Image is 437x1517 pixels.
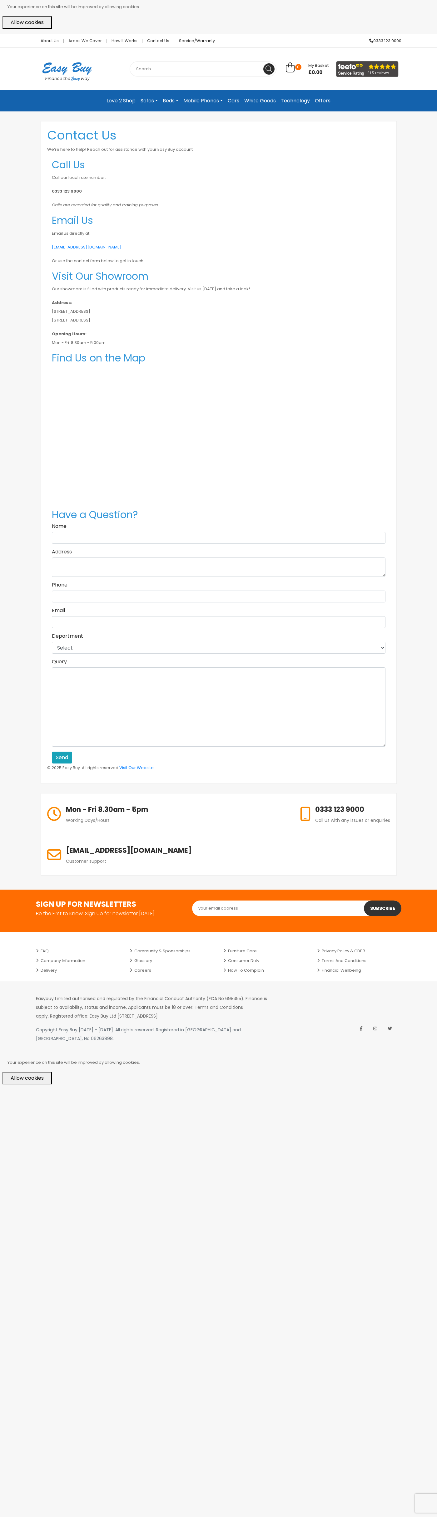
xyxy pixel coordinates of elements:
[104,95,138,106] a: Love 2 Shop
[317,946,401,956] a: Privacy Policy & GDPR
[66,845,191,856] h6: [EMAIL_ADDRESS][DOMAIN_NAME]
[317,965,401,975] a: Financial Wellbeing
[36,956,120,965] a: Company Information
[52,285,385,293] p: Our showroom is filled with products ready for immediate delivery. Visit us [DATE] and take a look!
[160,95,181,106] a: Beds
[66,804,148,815] h6: Mon - Fri 8.30am - 5pm
[223,946,308,956] a: Furniture Care
[225,95,242,106] a: Cars
[36,965,120,975] a: Delivery
[119,765,154,771] a: Visit Our Website
[52,257,385,265] p: Or use the contact form below to get in touch.
[242,95,278,106] a: White Goods
[295,64,301,70] span: 0
[192,901,401,916] input: your email address
[52,523,67,529] label: Name
[315,817,390,823] span: Call us with any issues or enquiries
[174,39,215,43] a: Service/Warranty
[47,763,390,772] p: © 2025 Easy Buy. All rights reserved. .
[317,956,401,965] a: Terms and Conditions
[47,126,117,144] span: Contact Us
[66,858,106,864] span: Customer support
[64,39,107,43] a: Areas we cover
[286,66,329,73] a: 0 My Basket £0.00
[107,39,142,43] a: How it works
[52,202,159,208] em: Calls are recorded for quality and training purposes.
[52,607,65,614] label: Email
[278,95,312,106] a: Technology
[2,1072,52,1084] button: Allow cookies
[36,54,98,89] img: Easy Buy
[52,509,385,521] h2: Have a Question?
[130,61,276,76] input: Search
[193,146,253,152] span: or any queries you may have.
[365,39,401,43] a: 0333 123 9000
[52,298,385,325] p: [STREET_ADDRESS] [STREET_ADDRESS]
[36,39,64,43] a: About Us
[52,188,82,194] strong: 0333 123 9000
[36,911,183,916] p: Be the First to Know. Sign up for newsletter [DATE]
[7,2,435,11] p: Your experience on this site will be improved by allowing cookies.
[138,95,160,106] a: Sofas
[66,817,110,823] span: Working Days/Hours
[315,804,390,815] h6: 0333 123 9000
[142,39,174,43] a: Contact Us
[52,330,385,347] p: Mon - Fri: 8:30am - 5:00pm
[223,965,308,975] a: How to Complain
[364,901,401,916] button: Subscribe
[36,946,120,956] a: FAQ
[52,659,67,665] label: Query
[181,95,225,106] a: Mobile Phones
[36,1025,270,1043] p: Copyright Easy Buy [DATE] - [DATE]. All rights reserved. Registered in [GEOGRAPHIC_DATA] and [GEO...
[36,994,280,1020] p: Easybuy Limited authorised and regulated by the Financial Conduct Authority (FCA No 698355). Fina...
[52,300,72,306] strong: Address:
[336,61,399,77] img: feefo_logo
[52,173,385,182] p: Call our local rate number:
[52,582,67,588] label: Phone
[47,146,193,152] span: We’re here to help! Reach out for assistance with your Easy Buy account
[2,16,52,29] button: Allow cookies
[52,270,385,282] h2: Visit Our Showroom
[52,331,87,337] strong: Opening Hours:
[308,69,329,76] span: £0.00
[52,633,83,639] label: Department
[130,965,214,975] a: Careers
[52,229,385,238] p: Email us directly at:
[52,159,385,171] h2: Call Us
[312,95,333,106] a: Offers
[308,62,329,68] span: My Basket
[52,244,122,250] a: [EMAIL_ADDRESS][DOMAIN_NAME]
[130,956,214,965] a: Glossary
[52,549,72,555] label: Address
[7,1058,435,1067] p: Your experience on this site will be improved by allowing cookies.
[52,214,385,226] h2: Email Us
[130,946,214,956] a: Community & Sponsorships
[36,901,183,908] h3: SIGN UP FOR NEWSLETTERS
[223,956,308,965] a: Consumer Duty
[52,352,385,364] h2: Find Us on the Map
[52,752,72,763] button: Send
